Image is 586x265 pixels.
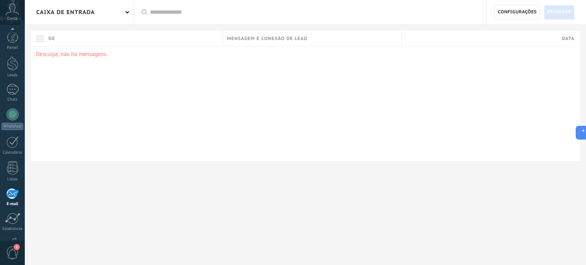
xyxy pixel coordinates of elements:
div: E-mail [2,202,24,207]
span: Escrever [547,5,571,19]
a: Configurações [494,5,540,19]
div: WhatsApp [2,123,23,130]
div: Painel [2,45,24,50]
div: Chats [2,97,24,102]
a: Escrever [544,5,575,19]
div: Listas [2,177,24,182]
span: Configurações [498,5,537,19]
p: Desculpe, não há mensagens. [36,51,575,58]
div: Leads [2,73,24,78]
div: Calendário [2,150,24,155]
span: Conta [7,16,18,21]
span: Mensagem e conexão de lead [227,35,307,42]
span: Data [562,35,575,42]
span: 1 [14,244,20,250]
span: De [48,35,55,42]
div: Estatísticas [2,226,24,231]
